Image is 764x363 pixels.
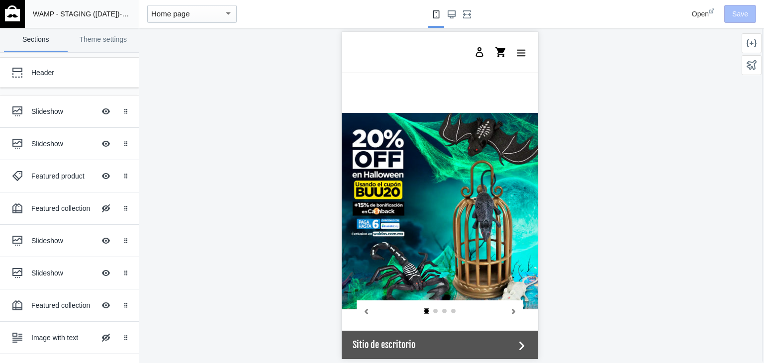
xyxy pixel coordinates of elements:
[31,106,95,116] div: Slideshow
[95,327,117,349] button: Hide
[162,269,182,290] button: Siguiente diapositiva
[31,333,95,343] div: Image with text
[31,268,95,278] div: Slideshow
[31,171,95,181] div: Featured product
[95,262,117,284] button: Hide
[95,294,117,316] button: Hide
[11,3,46,38] a: image
[5,5,20,21] img: main-logo_60x60_white.png
[151,9,190,18] mat-select-trigger: Home page
[31,139,95,149] div: Slideshow
[15,269,35,290] button: Anterior diapositiva
[31,203,95,213] div: Featured collection
[119,10,171,18] span: - by Shop Sheriff
[95,197,117,219] button: Hide
[11,306,173,320] span: Sitio de escritorio
[4,28,68,52] a: Sections
[109,277,114,282] a: Select slide 4
[72,28,135,52] a: Theme settings
[31,300,95,310] div: Featured collection
[33,10,119,18] span: WAMP - STAGING ([DATE])
[169,10,190,30] button: Menú
[95,165,117,187] button: Hide
[95,133,117,155] button: Hide
[31,236,95,246] div: Slideshow
[95,230,117,252] button: Hide
[31,68,117,78] div: Header
[92,277,96,282] a: Select slide 2
[100,277,105,282] a: Select slide 3
[83,277,88,282] a: Select slide 1
[95,100,117,122] button: Hide
[692,10,709,18] span: Open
